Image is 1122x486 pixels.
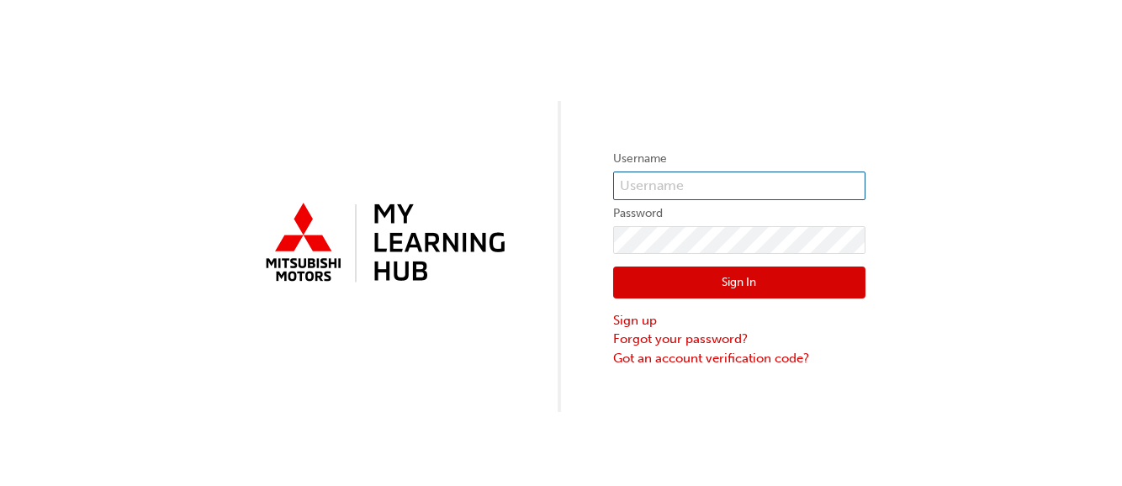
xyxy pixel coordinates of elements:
[613,349,865,368] a: Got an account verification code?
[613,330,865,349] a: Forgot your password?
[613,267,865,298] button: Sign In
[257,196,509,292] img: mmal
[613,149,865,169] label: Username
[613,203,865,224] label: Password
[613,311,865,330] a: Sign up
[613,172,865,200] input: Username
